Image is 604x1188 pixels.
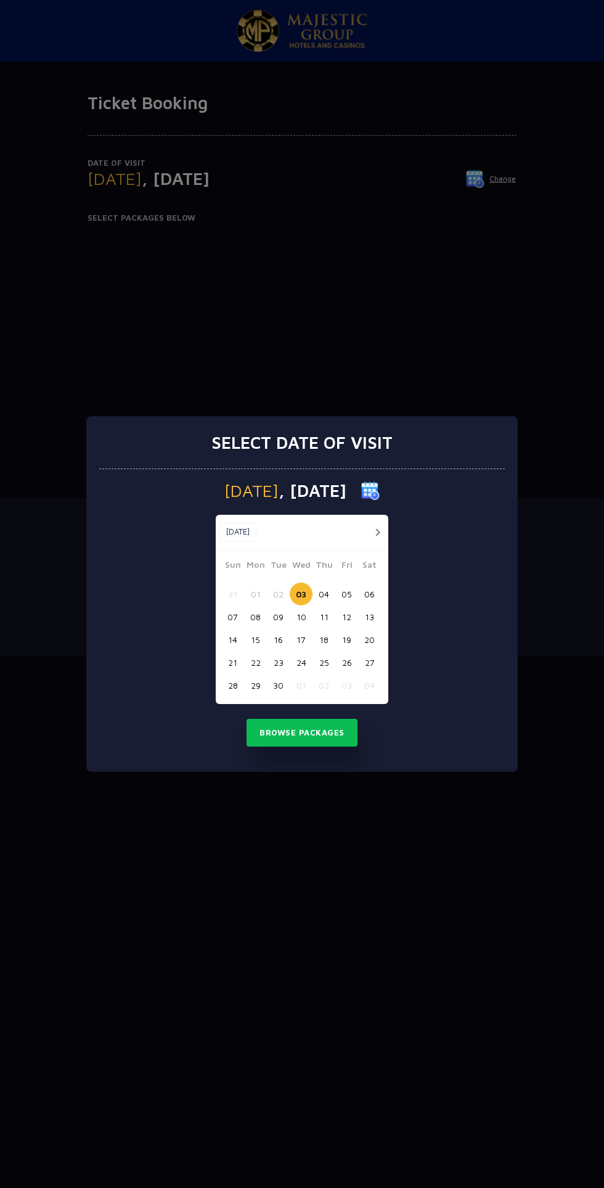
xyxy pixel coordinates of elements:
[358,651,381,674] button: 27
[267,628,290,651] button: 16
[221,605,244,628] button: 07
[221,628,244,651] button: 14
[312,605,335,628] button: 11
[267,674,290,697] button: 30
[358,674,381,697] button: 04
[335,674,358,697] button: 03
[335,583,358,605] button: 05
[335,605,358,628] button: 12
[244,605,267,628] button: 08
[290,558,312,575] span: Wed
[267,583,290,605] button: 02
[312,674,335,697] button: 02
[221,558,244,575] span: Sun
[312,651,335,674] button: 25
[244,651,267,674] button: 22
[267,605,290,628] button: 09
[244,583,267,605] button: 01
[290,583,312,605] button: 03
[312,628,335,651] button: 18
[224,482,279,499] span: [DATE]
[358,558,381,575] span: Sat
[335,651,358,674] button: 26
[312,558,335,575] span: Thu
[267,558,290,575] span: Tue
[244,674,267,697] button: 29
[221,651,244,674] button: 21
[335,558,358,575] span: Fri
[221,674,244,697] button: 28
[290,651,312,674] button: 24
[312,583,335,605] button: 04
[335,628,358,651] button: 19
[247,719,357,747] button: Browse Packages
[290,628,312,651] button: 17
[219,523,256,541] button: [DATE]
[358,583,381,605] button: 06
[290,674,312,697] button: 01
[267,651,290,674] button: 23
[279,482,346,499] span: , [DATE]
[290,605,312,628] button: 10
[244,558,267,575] span: Mon
[244,628,267,651] button: 15
[221,583,244,605] button: 31
[358,605,381,628] button: 13
[211,432,393,453] h3: Select date of visit
[361,481,380,500] img: calender icon
[358,628,381,651] button: 20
